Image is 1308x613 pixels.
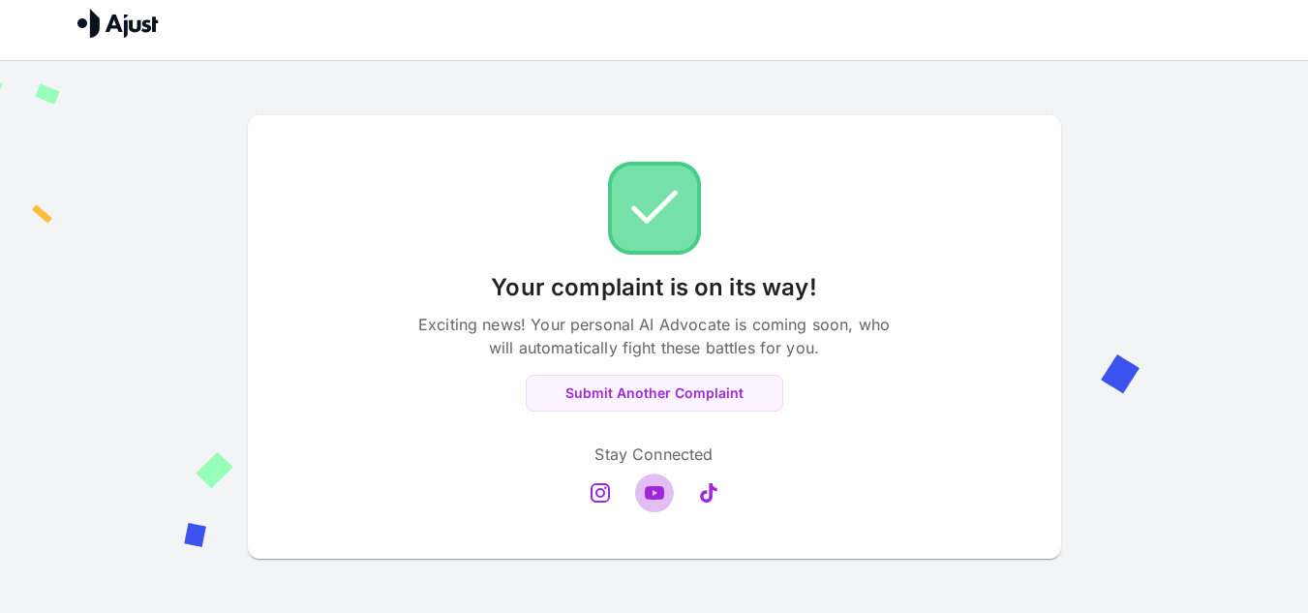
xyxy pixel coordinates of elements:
[412,313,897,359] p: Exciting news! Your personal AI Advocate is coming soon, who will automatically fight these battl...
[491,270,816,305] p: Your complaint is on its way!
[526,375,783,413] button: Submit Another Complaint
[608,162,701,255] img: Check!
[594,443,713,466] p: Stay Connected
[77,9,159,38] img: Ajust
